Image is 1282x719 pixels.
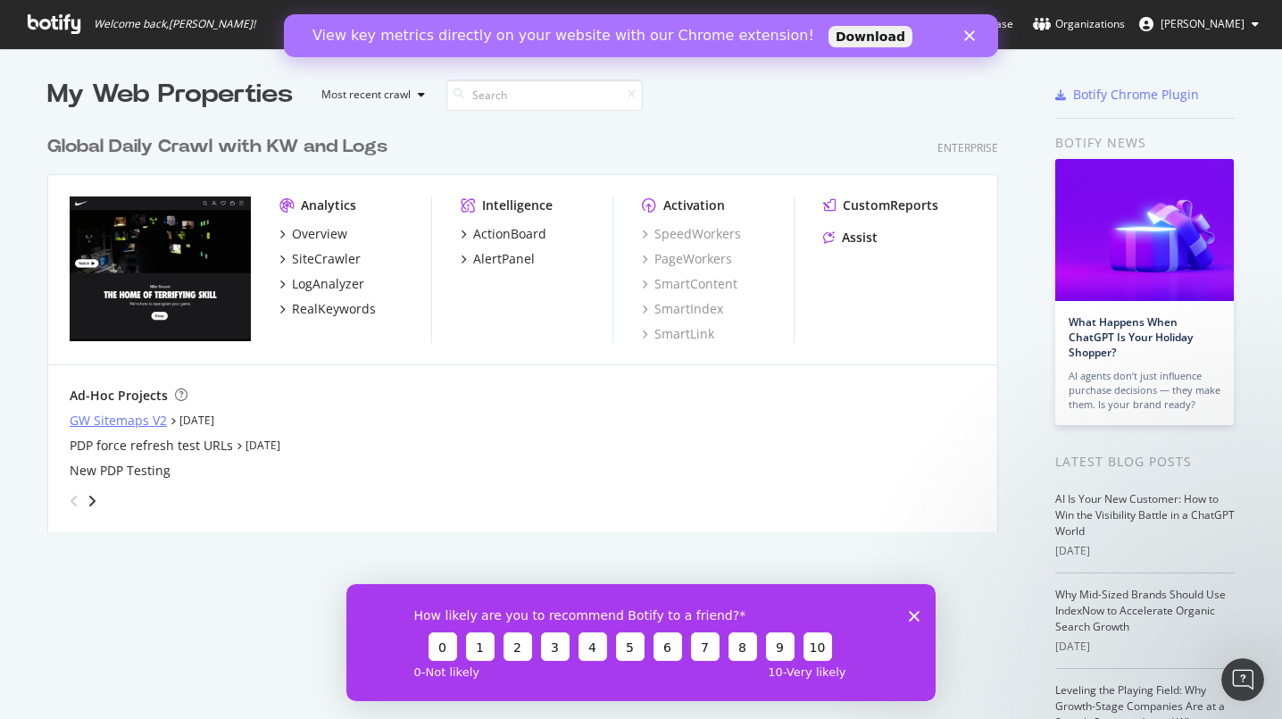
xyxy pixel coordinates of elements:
[1055,491,1235,539] a: AI Is Your New Customer: How to Win the Visibility Battle in a ChatGPT World
[1069,314,1193,360] a: What Happens When ChatGPT Is Your Holiday Shopper?
[680,16,698,27] div: Close
[823,196,938,214] a: CustomReports
[663,196,725,214] div: Activation
[70,412,167,430] a: GW Sitemaps V2
[642,250,732,268] a: PageWorkers
[1055,133,1235,153] div: Botify news
[1221,658,1264,701] iframe: Intercom live chat
[279,275,364,293] a: LogAnalyzer
[321,89,411,100] div: Most recent crawl
[301,196,356,214] div: Analytics
[292,250,361,268] div: SiteCrawler
[842,229,878,247] div: Assist
[47,134,395,160] a: Global Daily Crawl with KW and Logs
[461,225,546,243] a: ActionBoard
[70,387,168,405] div: Ad-Hoc Projects
[246,438,280,453] a: [DATE]
[47,77,293,113] div: My Web Properties
[1055,86,1199,104] a: Botify Chrome Plugin
[1069,369,1220,412] div: AI agents don’t just influence purchase decisions — they make them. Is your brand ready?
[307,80,432,109] button: Most recent crawl
[642,325,714,343] a: SmartLink
[292,275,364,293] div: LogAnalyzer
[1055,159,1234,301] img: What Happens When ChatGPT Is Your Holiday Shopper?
[70,196,251,341] img: nike.com
[843,196,938,214] div: CustomReports
[47,134,387,160] div: Global Daily Crawl with KW and Logs
[70,462,171,480] a: New PDP Testing
[1161,16,1245,31] span: Kentaro Fukami
[279,225,347,243] a: Overview
[482,196,553,214] div: Intelligence
[823,229,878,247] a: Assist
[1055,452,1235,472] div: Latest Blog Posts
[94,17,255,31] span: Welcome back, [PERSON_NAME] !
[179,413,214,428] a: [DATE]
[642,300,723,318] a: SmartIndex
[1125,10,1273,38] button: [PERSON_NAME]
[284,14,998,57] iframe: Intercom live chat banner
[1055,587,1226,634] a: Why Mid-Sized Brands Should Use IndexNow to Accelerate Organic Search Growth
[937,140,998,155] div: Enterprise
[292,225,347,243] div: Overview
[47,113,1012,532] div: grid
[292,300,376,318] div: RealKeywords
[446,79,643,111] input: Search
[1033,15,1125,33] div: Organizations
[1073,86,1199,104] div: Botify Chrome Plugin
[346,584,936,701] iframe: Survey from Botify
[1055,543,1235,559] div: [DATE]
[473,250,535,268] div: AlertPanel
[461,250,535,268] a: AlertPanel
[62,487,86,515] div: angle-left
[279,300,376,318] a: RealKeywords
[642,275,737,293] a: SmartContent
[473,225,546,243] div: ActionBoard
[70,437,233,455] a: PDP force refresh test URLs
[1055,639,1235,655] div: [DATE]
[642,225,741,243] a: SpeedWorkers
[279,250,361,268] a: SiteCrawler
[86,492,98,510] div: angle-right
